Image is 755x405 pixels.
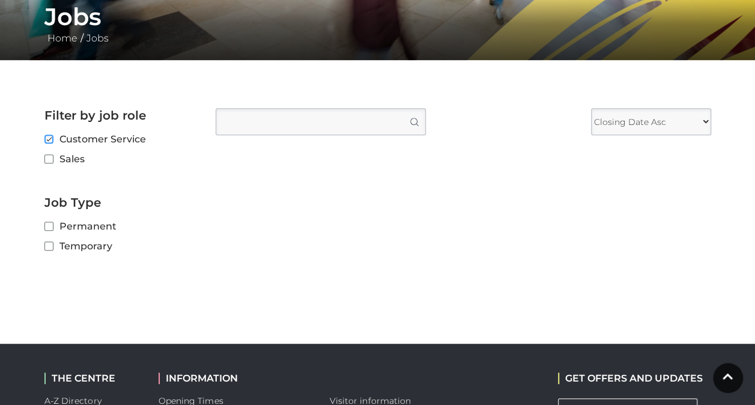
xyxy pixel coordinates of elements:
[44,239,198,254] label: Temporary
[44,373,141,384] h2: THE CENTRE
[44,108,198,123] h2: Filter by job role
[44,2,711,31] h1: Jobs
[44,132,198,147] label: Customer Service
[35,2,720,46] div: /
[44,195,198,210] h2: Job Type
[159,373,312,384] h2: INFORMATION
[44,219,198,234] label: Permanent
[558,373,703,384] h2: GET OFFERS AND UPDATES
[83,32,112,44] a: Jobs
[44,151,198,166] label: Sales
[44,32,80,44] a: Home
